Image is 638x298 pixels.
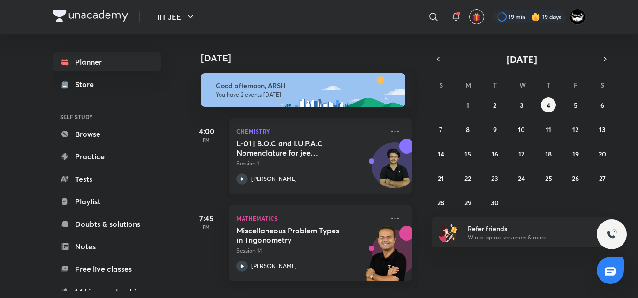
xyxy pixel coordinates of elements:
[433,146,448,161] button: September 14, 2025
[606,229,617,240] img: ttu
[236,139,353,157] h5: L-01 | B.O.C and I.U.P.A.C Nomenclature for jee Advanced 2027
[53,215,161,233] a: Doubts & solutions
[472,13,481,21] img: avatar
[546,125,551,134] abbr: September 11, 2025
[75,79,99,90] div: Store
[493,81,497,89] abbr: Tuesday
[236,126,384,137] p: Chemistry
[568,146,583,161] button: September 19, 2025
[445,52,599,66] button: [DATE]
[570,9,585,25] img: ARSH Khan
[236,213,384,224] p: Mathematics
[518,149,524,158] abbr: September 17, 2025
[188,126,225,137] h5: 4:00
[466,101,469,110] abbr: September 1, 2025
[460,171,475,186] button: September 22, 2025
[541,122,556,137] button: September 11, 2025
[572,149,579,158] abbr: September 19, 2025
[53,75,161,94] a: Store
[216,82,397,90] h6: Good afternoon, ARSH
[547,81,550,89] abbr: Thursday
[595,97,610,112] button: September 6, 2025
[572,125,578,134] abbr: September 12, 2025
[493,101,496,110] abbr: September 2, 2025
[469,9,484,24] button: avatar
[251,175,297,183] p: [PERSON_NAME]
[201,73,405,107] img: afternoon
[519,81,526,89] abbr: Wednesday
[439,125,442,134] abbr: September 7, 2025
[518,125,525,134] abbr: September 10, 2025
[574,101,577,110] abbr: September 5, 2025
[53,192,161,211] a: Playlist
[531,12,540,22] img: streak
[466,125,470,134] abbr: September 8, 2025
[491,174,498,183] abbr: September 23, 2025
[236,159,384,168] p: Session 1
[460,97,475,112] button: September 1, 2025
[433,171,448,186] button: September 21, 2025
[216,91,397,98] p: You have 2 events [DATE]
[201,52,421,64] h4: [DATE]
[236,226,353,245] h5: Miscellaneous Problem Types in Trigonometry
[507,53,537,66] span: [DATE]
[487,122,502,137] button: September 9, 2025
[491,198,499,207] abbr: September 30, 2025
[487,171,502,186] button: September 23, 2025
[460,146,475,161] button: September 15, 2025
[568,171,583,186] button: September 26, 2025
[487,97,502,112] button: September 2, 2025
[468,223,583,233] h6: Refer friends
[360,226,412,291] img: unacademy
[574,81,577,89] abbr: Friday
[514,171,529,186] button: September 24, 2025
[492,149,498,158] abbr: September 16, 2025
[465,81,471,89] abbr: Monday
[595,122,610,137] button: September 13, 2025
[595,171,610,186] button: September 27, 2025
[464,174,471,183] abbr: September 22, 2025
[53,109,161,125] h6: SELF STUDY
[438,174,444,183] abbr: September 21, 2025
[53,147,161,166] a: Practice
[53,125,161,143] a: Browse
[599,149,606,158] abbr: September 20, 2025
[438,149,444,158] abbr: September 14, 2025
[251,262,297,270] p: [PERSON_NAME]
[568,122,583,137] button: September 12, 2025
[599,174,606,183] abbr: September 27, 2025
[53,10,128,22] img: Company Logo
[53,52,161,71] a: Planner
[464,198,471,207] abbr: September 29, 2025
[514,97,529,112] button: September 3, 2025
[433,122,448,137] button: September 7, 2025
[600,81,604,89] abbr: Saturday
[188,137,225,142] p: PM
[541,171,556,186] button: September 25, 2025
[468,233,583,242] p: Win a laptop, vouchers & more
[568,97,583,112] button: September 5, 2025
[460,122,475,137] button: September 8, 2025
[572,174,579,183] abbr: September 26, 2025
[152,7,202,26] button: IIT JEE
[599,125,606,134] abbr: September 13, 2025
[487,146,502,161] button: September 16, 2025
[53,260,161,278] a: Free live classes
[437,198,444,207] abbr: September 28, 2025
[545,174,552,183] abbr: September 25, 2025
[493,125,497,134] abbr: September 9, 2025
[545,149,552,158] abbr: September 18, 2025
[514,122,529,137] button: September 10, 2025
[236,246,384,255] p: Session 14
[595,146,610,161] button: September 20, 2025
[53,10,128,24] a: Company Logo
[541,146,556,161] button: September 18, 2025
[518,174,525,183] abbr: September 24, 2025
[53,237,161,256] a: Notes
[464,149,471,158] abbr: September 15, 2025
[460,195,475,210] button: September 29, 2025
[53,170,161,188] a: Tests
[372,148,417,193] img: Avatar
[188,224,225,230] p: PM
[514,146,529,161] button: September 17, 2025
